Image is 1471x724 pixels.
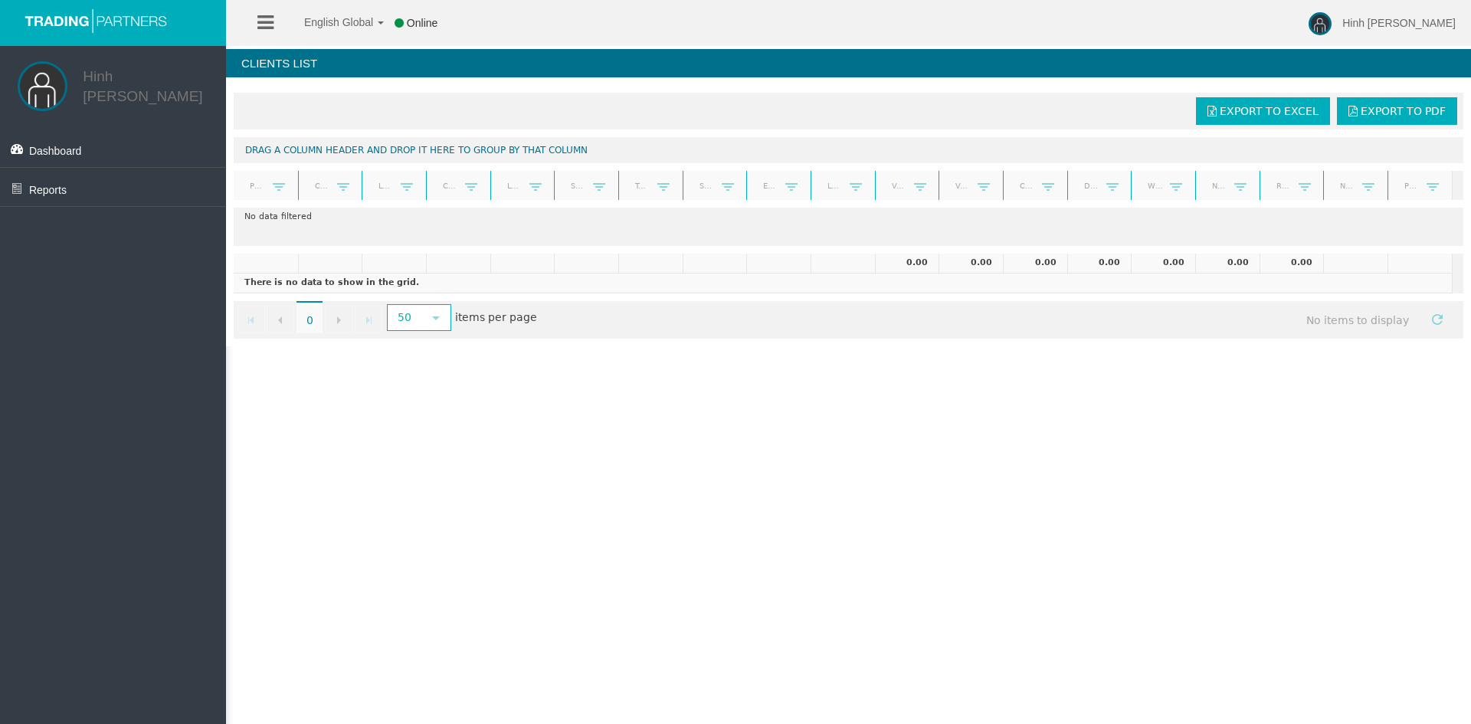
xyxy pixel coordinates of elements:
[1309,12,1332,35] img: user-image
[625,175,657,196] a: Type
[1074,175,1106,196] a: Deposits
[407,17,437,29] span: Online
[305,175,337,196] a: Client
[1196,97,1330,125] a: Export to Excel
[497,175,529,196] a: Leverage
[388,306,421,329] span: 50
[240,175,273,196] a: Partner code
[19,8,172,33] img: logo.svg
[1394,175,1427,196] a: Phone
[333,314,345,326] span: Go to the next page
[1260,254,1324,274] td: 0.00
[875,254,939,274] td: 0.00
[325,306,352,333] a: Go to the next page
[1202,175,1234,196] a: Net deposits
[234,274,1452,293] td: There is no data to show in the grid.
[274,314,287,326] span: Go to the previous page
[383,306,537,331] span: items per page
[245,314,257,326] span: Go to the first page
[362,314,375,326] span: Go to the last page
[1010,175,1042,196] a: Closed PNL
[1067,254,1132,274] td: 0.00
[433,175,465,196] a: Currency
[369,175,401,196] a: Login
[754,175,786,196] a: End Date
[234,137,1463,163] div: Drag a column header and drop it here to group by that column
[882,175,914,196] a: Volume
[1138,175,1171,196] a: Withdrawals
[1131,254,1195,274] td: 0.00
[238,306,265,333] a: Go to the first page
[234,208,1463,227] td: No data filtered
[1220,105,1319,117] span: Export to Excel
[1342,17,1456,29] span: Hinh [PERSON_NAME]
[29,145,82,157] span: Dashboard
[226,49,1471,77] h4: Clients List
[1337,97,1457,125] a: Export to PDF
[1195,254,1260,274] td: 0.00
[1361,105,1446,117] span: Export to PDF
[946,175,978,196] a: Volume lots
[817,175,850,196] a: Last trade date
[1266,175,1299,196] a: Real equity
[562,175,594,196] a: Short Code
[690,175,722,196] a: Start Date
[284,16,373,28] span: English Global
[29,184,67,196] span: Reports
[355,306,382,333] a: Go to the last page
[1331,175,1363,196] a: Name
[1003,254,1067,274] td: 0.00
[1424,306,1450,332] a: Refresh
[296,301,323,333] span: 0
[939,254,1003,274] td: 0.00
[267,306,294,333] a: Go to the previous page
[430,312,442,324] span: select
[1431,313,1443,326] span: Refresh
[83,68,202,104] a: Hinh [PERSON_NAME]
[1292,306,1423,334] span: No items to display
